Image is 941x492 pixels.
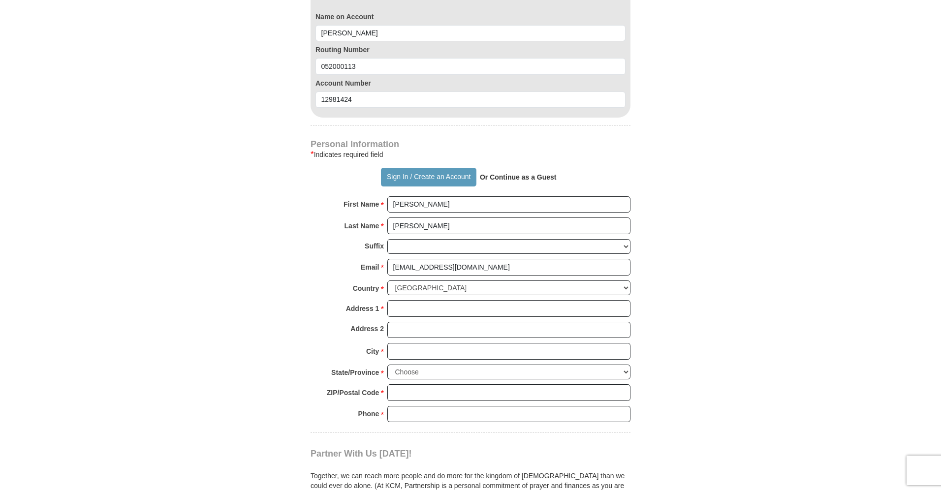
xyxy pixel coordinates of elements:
strong: ZIP/Postal Code [327,386,379,400]
strong: Or Continue as a Guest [480,173,557,181]
strong: Suffix [365,239,384,253]
strong: Phone [358,407,379,421]
strong: Email [361,260,379,274]
strong: Address 2 [350,322,384,336]
strong: State/Province [331,366,379,379]
span: Partner With Us [DATE]! [311,449,412,459]
strong: Last Name [345,219,379,233]
strong: City [366,344,379,358]
h4: Personal Information [311,140,630,148]
label: Name on Account [315,12,626,22]
div: Indicates required field [311,149,630,160]
label: Routing Number [315,45,626,55]
strong: First Name [344,197,379,211]
strong: Address 1 [346,302,379,315]
label: Account Number [315,78,626,88]
strong: Country [353,281,379,295]
button: Sign In / Create an Account [381,168,476,186]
